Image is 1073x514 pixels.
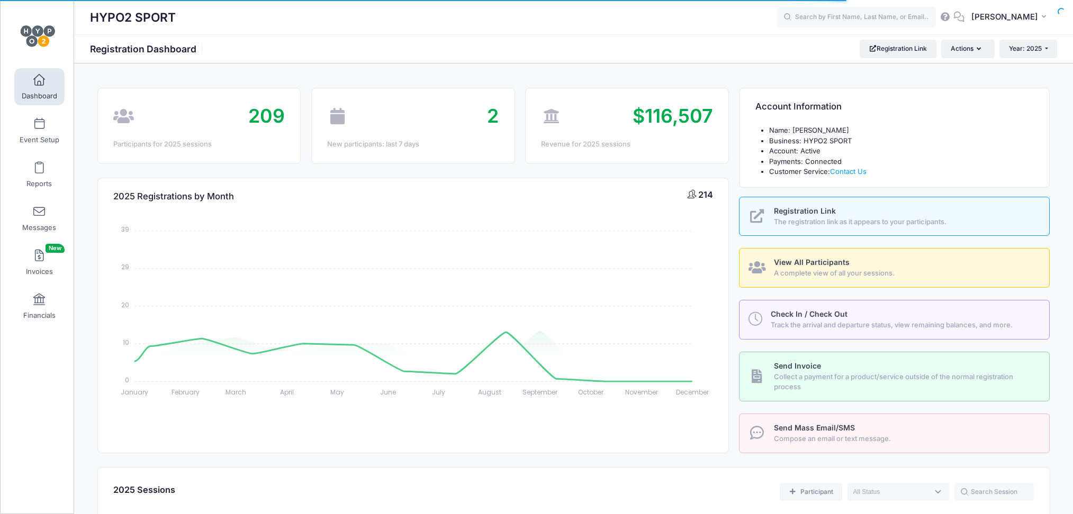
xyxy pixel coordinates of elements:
tspan: May [330,388,344,397]
h4: Account Information [755,92,842,122]
a: Check In / Check Out Track the arrival and departure status, view remaining balances, and more. [739,300,1050,339]
button: Year: 2025 [999,40,1057,58]
a: View All Participants A complete view of all your sessions. [739,248,1050,288]
tspan: August [477,388,501,397]
textarea: Search [853,487,928,497]
a: Registration Link [860,40,936,58]
tspan: September [522,388,558,397]
div: Revenue for 2025 sessions [541,139,713,150]
a: Send Mass Email/SMS Compose an email or text message. [739,414,1050,453]
a: Add a new manual registration [780,483,842,501]
span: Send Invoice [774,361,821,370]
span: Reports [26,179,52,188]
a: Reports [14,156,65,193]
tspan: October [578,388,604,397]
span: View All Participants [774,258,850,267]
tspan: 20 [121,300,129,309]
a: Dashboard [14,68,65,105]
span: Send Mass Email/SMS [774,423,855,432]
tspan: November [625,388,659,397]
div: New participants: last 7 days [327,139,499,150]
span: 2 [487,104,499,127]
h1: HYPO2 SPORT [90,5,176,30]
span: Track the arrival and departure status, view remaining balances, and more. [771,320,1038,331]
span: Collect a payment for a product/service outside of the normal registration process [774,372,1037,392]
span: 2025 Sessions [113,484,175,495]
tspan: March [226,388,246,397]
span: Event Setup [20,135,59,144]
span: A complete view of all your sessions. [774,268,1037,279]
tspan: June [380,388,396,397]
a: Financials [14,288,65,325]
span: Financials [23,311,56,320]
li: Payments: Connected [769,157,1034,167]
span: 214 [698,189,713,200]
input: Search Session [954,483,1034,501]
tspan: July [432,388,445,397]
tspan: 29 [121,262,129,271]
h1: Registration Dashboard [90,43,205,54]
span: Year: 2025 [1009,44,1042,52]
tspan: April [279,388,293,397]
tspan: December [675,388,709,397]
tspan: 39 [121,225,129,234]
tspan: February [171,388,199,397]
li: Account: Active [769,146,1034,157]
a: Send Invoice Collect a payment for a product/service outside of the normal registration process [739,352,1050,401]
li: Name: [PERSON_NAME] [769,125,1034,136]
li: Customer Service: [769,167,1034,177]
li: Business: HYPO2 SPORT [769,136,1034,146]
img: HYPO2 SPORT [18,16,58,56]
span: Dashboard [22,91,57,100]
input: Search by First Name, Last Name, or Email... [777,7,936,28]
a: InvoicesNew [14,244,65,281]
a: Contact Us [830,167,867,176]
a: HYPO2 SPORT [1,11,75,61]
span: Registration Link [774,206,836,215]
span: Invoices [26,267,53,276]
button: Actions [941,40,994,58]
span: Messages [22,223,56,232]
span: Compose an email or text message. [774,434,1037,444]
h4: 2025 Registrations by Month [113,181,234,212]
span: [PERSON_NAME] [971,11,1038,23]
a: Messages [14,200,65,237]
span: Check In / Check Out [771,309,847,318]
tspan: 0 [125,375,129,384]
a: Event Setup [14,112,65,149]
div: Participants for 2025 sessions [113,139,285,150]
span: $116,507 [633,104,713,127]
span: 209 [248,104,285,127]
span: The registration link as it appears to your participants. [774,217,1037,227]
span: New [46,244,65,253]
tspan: January [121,388,148,397]
tspan: 10 [123,337,129,346]
button: [PERSON_NAME] [964,5,1057,30]
a: Registration Link The registration link as it appears to your participants. [739,197,1050,236]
